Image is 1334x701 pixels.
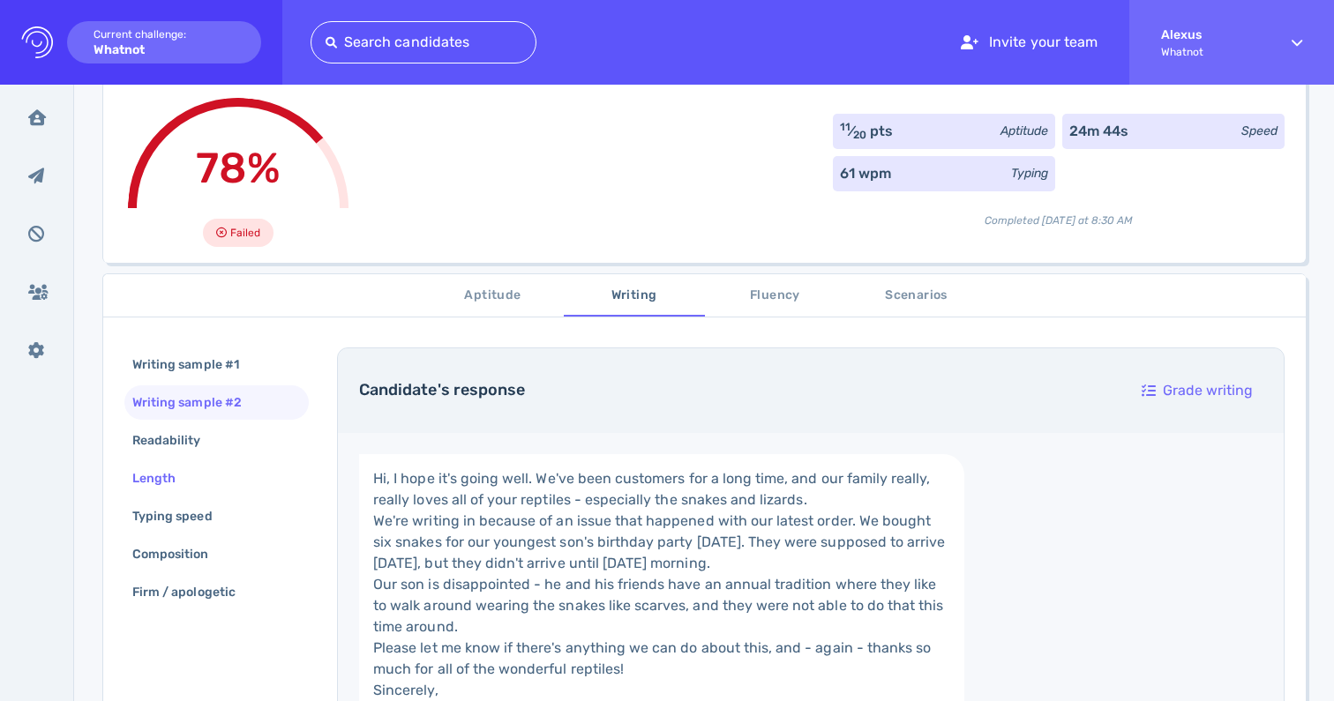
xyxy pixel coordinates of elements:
[1132,369,1263,412] button: Grade writing
[1161,46,1260,58] span: Whatnot
[574,285,694,307] span: Writing
[129,503,234,529] div: Typing speed
[230,222,260,243] span: Failed
[1069,121,1128,142] div: 24m 44s
[129,541,230,567] div: Composition
[857,285,977,307] span: Scenarios
[833,198,1285,228] div: Completed [DATE] at 8:30 AM
[196,143,280,193] span: 78%
[716,285,836,307] span: Fluency
[853,129,866,141] sub: 20
[840,163,891,184] div: 61 wpm
[359,381,1111,400] h4: Candidate's response
[1011,164,1048,183] div: Typing
[129,352,260,377] div: Writing sample #1
[129,466,197,491] div: Length
[840,121,851,133] sup: 11
[1161,27,1260,42] strong: Alexus
[129,428,222,453] div: Readability
[1133,370,1262,411] div: Grade writing
[433,285,553,307] span: Aptitude
[1241,122,1278,140] div: Speed
[840,121,894,142] div: ⁄ pts
[129,390,263,415] div: Writing sample #2
[129,579,257,605] div: Firm / apologetic
[1000,122,1048,140] div: Aptitude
